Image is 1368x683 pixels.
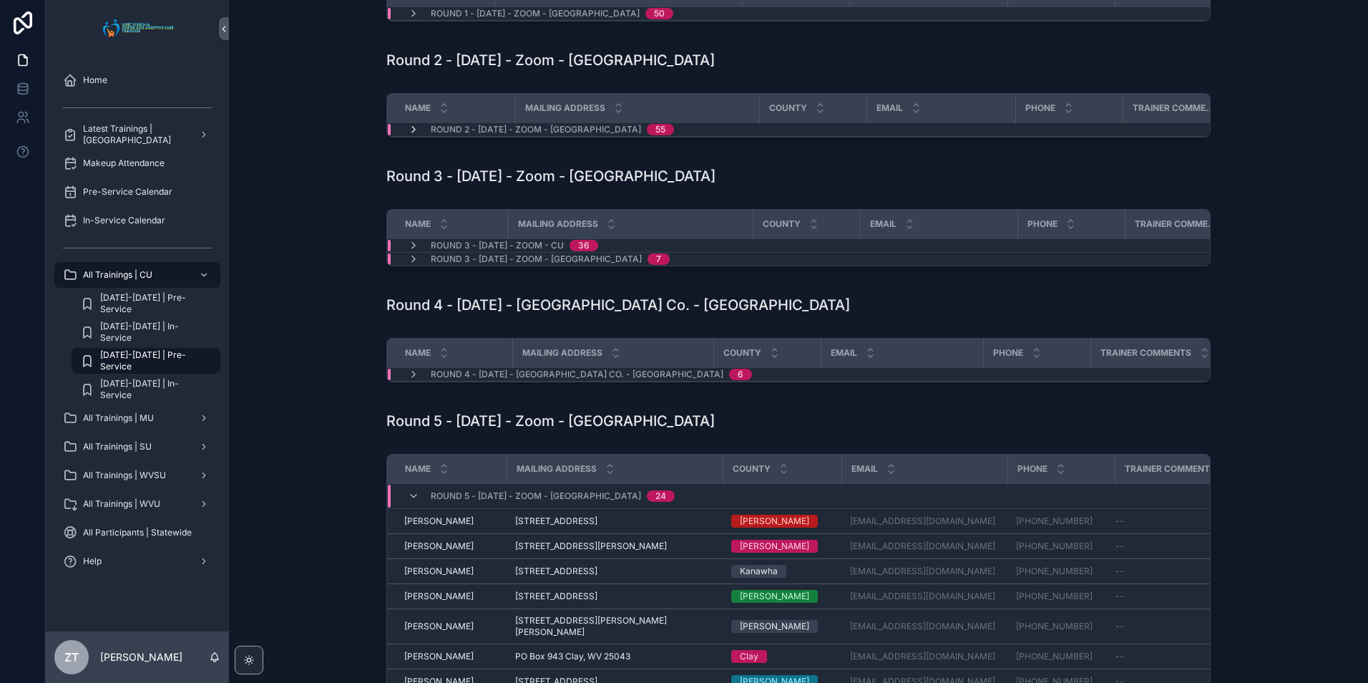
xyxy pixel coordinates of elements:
span: Name [405,102,431,114]
span: [PERSON_NAME] [404,515,474,527]
a: [PHONE_NUMBER] [1016,621,1093,632]
a: In-Service Calendar [54,208,220,233]
span: Trainer Comments [1135,218,1218,230]
a: Pre-Service Calendar [54,179,220,205]
a: [PERSON_NAME] [404,621,498,632]
span: -- [1115,541,1124,552]
span: All Trainings | MU [83,412,154,424]
span: Round 2 - [DATE] - Zoom - [GEOGRAPHIC_DATA] [431,124,641,135]
a: -- [1115,541,1236,552]
span: Round 5 - [DATE] - Zoom - [GEOGRAPHIC_DATA] [431,490,641,502]
span: County [763,218,801,230]
span: Mailing Address [517,463,597,475]
a: [PERSON_NAME] [404,651,498,662]
a: [PERSON_NAME] [404,541,498,552]
a: [EMAIL_ADDRESS][DOMAIN_NAME] [850,591,995,602]
h1: Round 4 - [DATE] - [GEOGRAPHIC_DATA] Co. - [GEOGRAPHIC_DATA] [386,295,850,315]
span: County [733,463,771,475]
a: All Trainings | WVSU [54,462,220,488]
span: County [769,102,807,114]
a: [DATE]-[DATE] | Pre-Service [72,291,220,316]
div: [PERSON_NAME] [740,590,809,603]
div: Kanawha [740,565,778,578]
h1: Round 2 - [DATE] - Zoom - [GEOGRAPHIC_DATA] [386,50,715,70]
span: Round 3 - [DATE] - Zoom - CU [431,240,564,251]
a: [PERSON_NAME] [731,515,833,528]
span: [PERSON_NAME] [404,541,474,552]
span: [PERSON_NAME] [404,566,474,577]
a: [PERSON_NAME] [731,540,833,553]
img: App logo [99,17,177,40]
a: [EMAIL_ADDRESS][DOMAIN_NAME] [850,566,999,577]
a: [PHONE_NUMBER] [1016,591,1093,602]
div: 6 [738,369,743,380]
a: [PERSON_NAME] [404,515,498,527]
span: -- [1115,566,1124,577]
a: [PHONE_NUMBER] [1016,591,1106,602]
span: [STREET_ADDRESS] [515,566,597,577]
div: 50 [654,8,665,19]
a: -- [1115,515,1236,527]
a: All Trainings | SU [54,434,220,460]
span: Round 3 - [DATE] - Zoom - [GEOGRAPHIC_DATA] [431,253,642,265]
a: [PHONE_NUMBER] [1016,541,1093,552]
div: 36 [578,240,590,251]
span: Home [83,74,107,86]
span: PO Box 943 Clay, WV 25043 [515,651,630,662]
span: Phone [1017,463,1047,475]
span: Trainer Comments [1125,463,1216,475]
span: All Trainings | WVU [83,498,160,510]
span: [PERSON_NAME] [404,651,474,662]
span: [PERSON_NAME] [404,621,474,632]
h1: Round 5 - [DATE] - Zoom - [GEOGRAPHIC_DATA] [386,411,715,431]
a: Latest Trainings | [GEOGRAPHIC_DATA] [54,122,220,147]
span: Email [876,102,903,114]
span: All Trainings | CU [83,269,152,281]
a: [PERSON_NAME] [404,591,498,602]
span: Name [405,347,431,359]
a: [PHONE_NUMBER] [1016,515,1106,527]
span: Mailing Address [518,218,598,230]
span: Trainer Comments [1100,347,1191,359]
a: [EMAIL_ADDRESS][DOMAIN_NAME] [850,515,995,527]
a: All Trainings | WVU [54,491,220,517]
a: -- [1115,621,1236,632]
a: [PHONE_NUMBER] [1016,651,1093,662]
a: [EMAIL_ADDRESS][DOMAIN_NAME] [850,541,995,552]
a: All Trainings | MU [54,405,220,431]
div: [PERSON_NAME] [740,540,809,553]
a: [PHONE_NUMBER] [1016,621,1106,632]
a: Clay [731,650,833,663]
span: Round 1 - [DATE] - Zoom - [GEOGRAPHIC_DATA] [431,8,640,19]
a: [EMAIL_ADDRESS][DOMAIN_NAME] [850,621,999,632]
a: -- [1115,591,1236,602]
a: All Trainings | CU [54,262,220,288]
a: [EMAIL_ADDRESS][DOMAIN_NAME] [850,621,995,632]
span: Phone [1027,218,1057,230]
a: Kanawha [731,565,833,578]
span: Mailing Address [525,102,605,114]
a: [PHONE_NUMBER] [1016,566,1093,577]
a: [PERSON_NAME] [731,620,833,633]
span: Round 4 - [DATE] - [GEOGRAPHIC_DATA] Co. - [GEOGRAPHIC_DATA] [431,369,723,380]
a: [STREET_ADDRESS][PERSON_NAME][PERSON_NAME] [515,615,714,638]
a: [STREET_ADDRESS] [515,591,714,602]
div: [PERSON_NAME] [740,620,809,633]
a: All Participants | Statewide [54,520,220,546]
span: In-Service Calendar [83,215,165,226]
a: [STREET_ADDRESS] [515,515,714,527]
span: Pre-Service Calendar [83,186,172,198]
span: Email [870,218,896,230]
span: Email [831,347,857,359]
a: [EMAIL_ADDRESS][DOMAIN_NAME] [850,566,995,577]
a: -- [1115,651,1236,662]
a: [PHONE_NUMBER] [1016,541,1106,552]
p: [PERSON_NAME] [100,650,182,664]
span: -- [1115,621,1124,632]
span: Latest Trainings | [GEOGRAPHIC_DATA] [83,123,187,146]
div: Clay [740,650,758,663]
a: [EMAIL_ADDRESS][DOMAIN_NAME] [850,651,999,662]
a: [DATE]-[DATE] | In-Service [72,319,220,345]
a: Home [54,67,220,93]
